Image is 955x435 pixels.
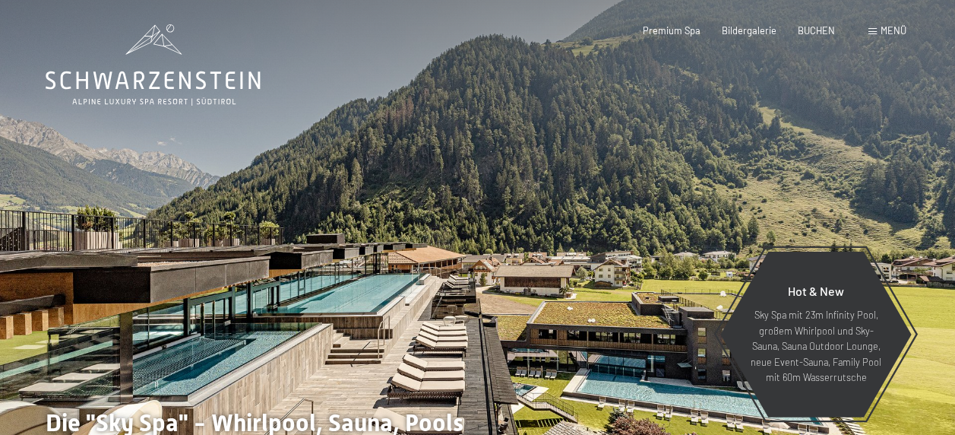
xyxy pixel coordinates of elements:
a: Hot & New Sky Spa mit 23m Infinity Pool, großem Whirlpool und Sky-Sauna, Sauna Outdoor Lounge, ne... [719,251,912,418]
span: Menü [881,24,906,37]
span: Hot & New [788,284,844,298]
a: Premium Spa [643,24,700,37]
a: Bildergalerie [722,24,776,37]
a: BUCHEN [798,24,835,37]
p: Sky Spa mit 23m Infinity Pool, großem Whirlpool und Sky-Sauna, Sauna Outdoor Lounge, neue Event-S... [750,307,882,385]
